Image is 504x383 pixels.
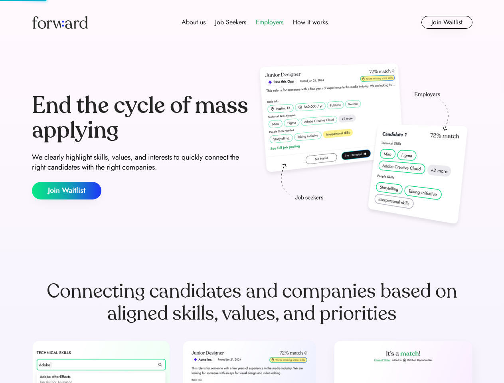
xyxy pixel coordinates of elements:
[293,18,328,27] div: How it works
[32,93,249,142] div: End the cycle of mass applying
[32,16,88,29] img: Forward logo
[182,18,206,27] div: About us
[215,18,246,27] div: Job Seekers
[421,16,472,29] button: Join Waitlist
[32,152,249,172] div: We clearly highlight skills, values, and interests to quickly connect the right candidates with t...
[32,182,101,199] button: Join Waitlist
[256,18,283,27] div: Employers
[32,280,472,325] div: Connecting candidates and companies based on aligned skills, values, and priorities
[255,61,472,232] img: hero-image.png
